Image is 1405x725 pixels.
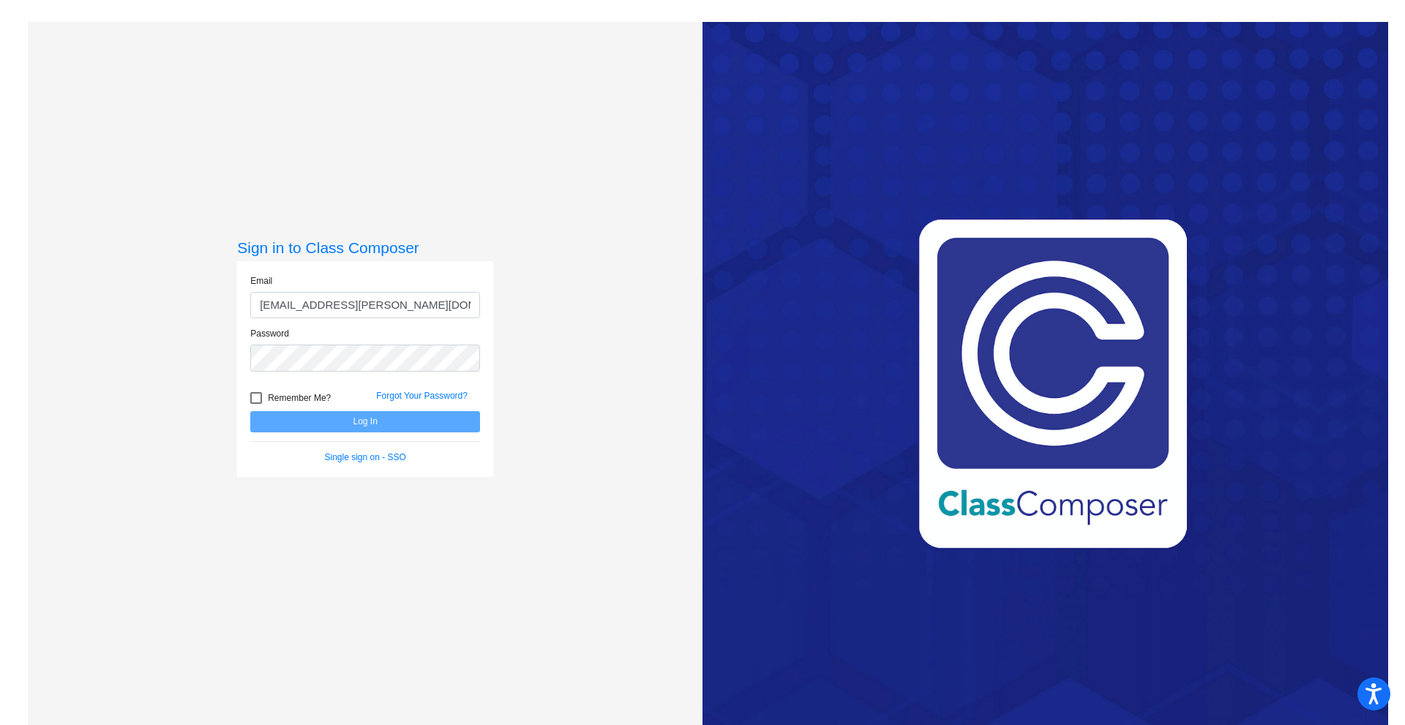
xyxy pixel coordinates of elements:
h3: Sign in to Class Composer [237,238,493,257]
a: Single sign on - SSO [325,452,406,462]
span: Remember Me? [268,389,331,407]
a: Forgot Your Password? [376,391,468,401]
button: Log In [250,411,480,432]
label: Password [250,327,289,340]
label: Email [250,274,272,288]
